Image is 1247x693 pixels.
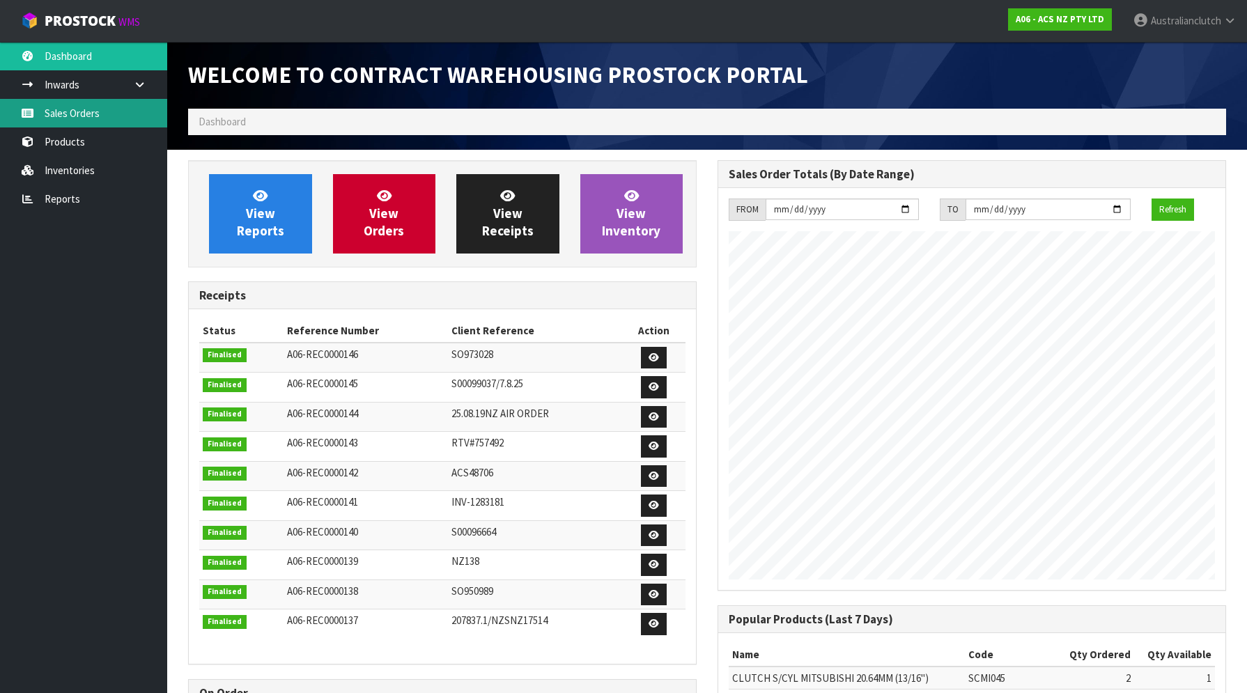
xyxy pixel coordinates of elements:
[1134,667,1215,690] td: 1
[203,467,247,481] span: Finalised
[451,348,493,361] span: SO973028
[203,437,247,451] span: Finalised
[729,644,965,666] th: Name
[965,667,1057,690] td: SCMI045
[451,584,493,598] span: SO950989
[287,614,358,627] span: A06-REC0000137
[729,667,965,690] td: CLUTCH S/CYL MITSUBISHI 20.64MM (13/16")
[1016,13,1104,25] strong: A06 - ACS NZ PTY LTD
[451,614,548,627] span: 207837.1/NZSNZ17514
[199,115,246,128] span: Dashboard
[1057,644,1134,666] th: Qty Ordered
[451,495,504,508] span: INV-1283181
[580,174,683,254] a: ViewInventory
[287,525,358,538] span: A06-REC0000140
[203,407,247,421] span: Finalised
[451,466,493,479] span: ACS48706
[203,526,247,540] span: Finalised
[451,554,479,568] span: NZ138
[287,495,358,508] span: A06-REC0000141
[729,613,1215,626] h3: Popular Products (Last 7 Days)
[287,436,358,449] span: A06-REC0000143
[1134,644,1215,666] th: Qty Available
[1152,198,1194,221] button: Refresh
[118,15,140,29] small: WMS
[451,407,549,420] span: 25.08.19NZ AIR ORDER
[45,12,116,30] span: ProStock
[729,168,1215,181] h3: Sales Order Totals (By Date Range)
[203,556,247,570] span: Finalised
[287,466,358,479] span: A06-REC0000142
[1151,14,1221,27] span: Australianclutch
[1057,667,1134,690] td: 2
[456,174,559,254] a: ViewReceipts
[451,377,523,390] span: S00099037/7.8.25
[965,644,1057,666] th: Code
[203,378,247,392] span: Finalised
[209,174,312,254] a: ViewReports
[203,615,247,629] span: Finalised
[203,497,247,511] span: Finalised
[621,320,686,342] th: Action
[451,525,496,538] span: S00096664
[188,61,808,89] span: Welcome to Contract Warehousing ProStock Portal
[203,585,247,599] span: Finalised
[364,187,404,240] span: View Orders
[729,198,766,221] div: FROM
[199,289,686,302] h3: Receipts
[482,187,534,240] span: View Receipts
[333,174,436,254] a: ViewOrders
[287,584,358,598] span: A06-REC0000138
[287,554,358,568] span: A06-REC0000139
[448,320,622,342] th: Client Reference
[284,320,448,342] th: Reference Number
[451,436,504,449] span: RTV#757492
[237,187,284,240] span: View Reports
[940,198,966,221] div: TO
[199,320,284,342] th: Status
[287,407,358,420] span: A06-REC0000144
[602,187,660,240] span: View Inventory
[287,348,358,361] span: A06-REC0000146
[287,377,358,390] span: A06-REC0000145
[203,348,247,362] span: Finalised
[21,12,38,29] img: cube-alt.png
